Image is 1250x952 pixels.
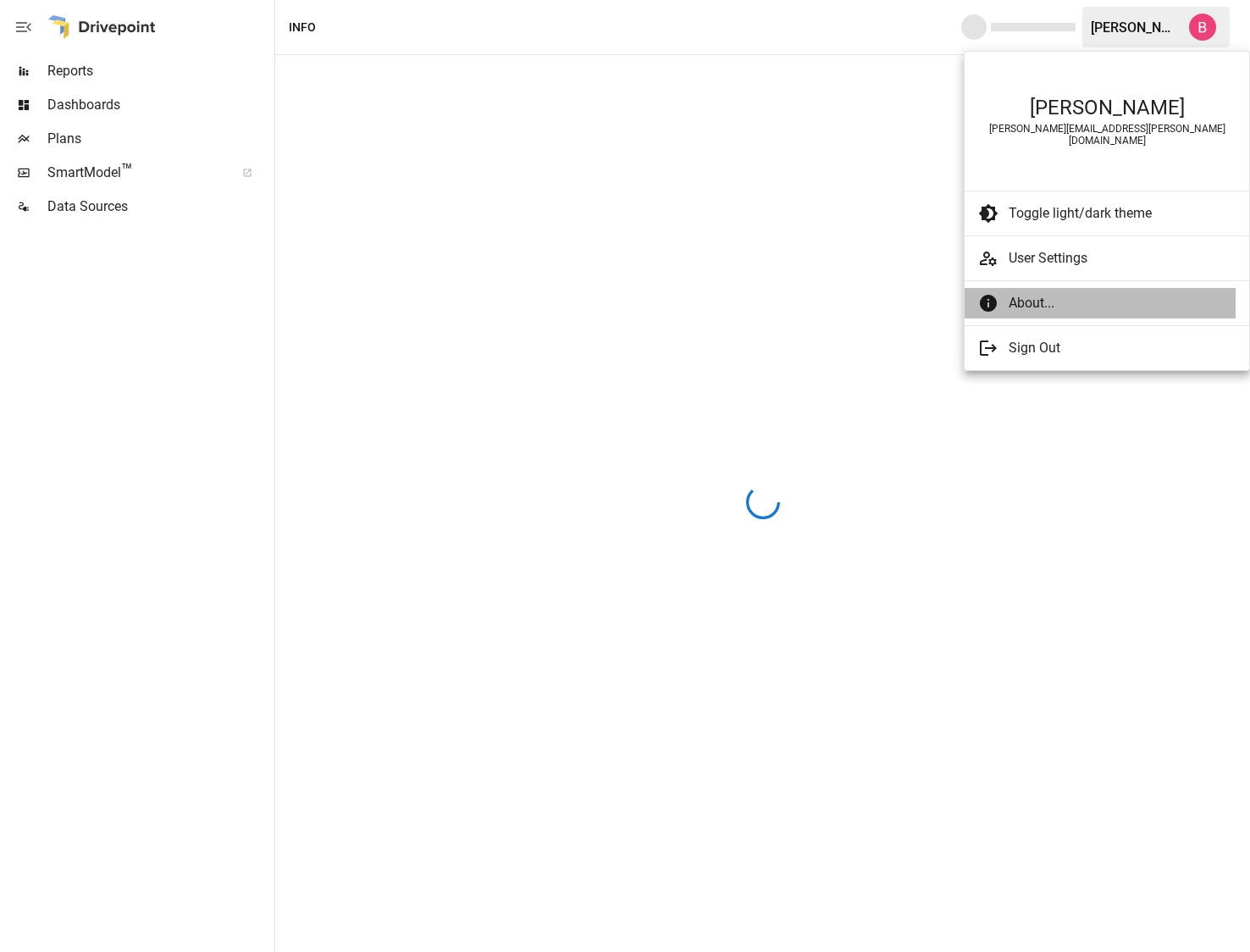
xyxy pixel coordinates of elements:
[982,96,1232,119] div: [PERSON_NAME]
[982,123,1232,147] div: [PERSON_NAME][EMAIL_ADDRESS][PERSON_NAME][DOMAIN_NAME]
[1009,248,1236,268] span: User Settings
[1009,338,1222,358] span: Sign Out
[1009,293,1222,313] span: About...
[1009,203,1222,224] span: Toggle light/dark theme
